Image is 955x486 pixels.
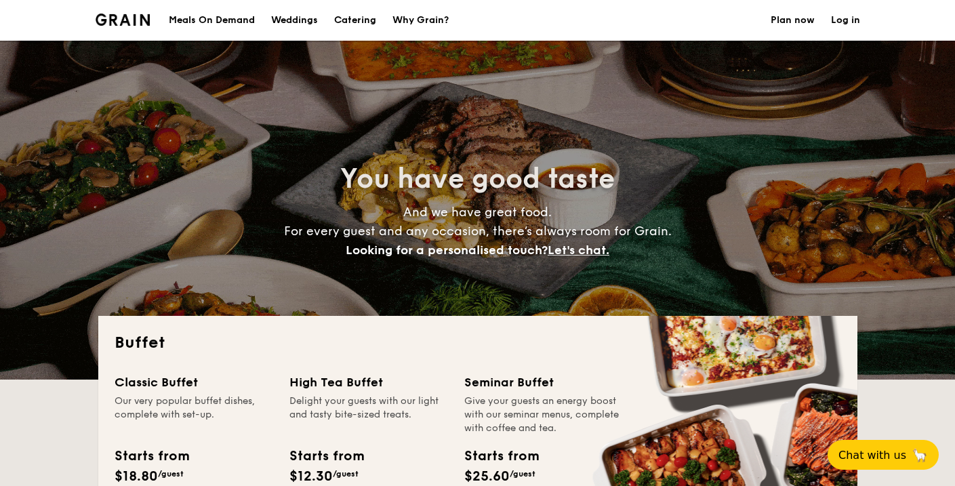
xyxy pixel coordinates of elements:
[510,469,535,479] span: /guest
[115,394,273,435] div: Our very popular buffet dishes, complete with set-up.
[464,373,623,392] div: Seminar Buffet
[333,469,359,479] span: /guest
[289,394,448,435] div: Delight your guests with our light and tasty bite-sized treats.
[115,373,273,392] div: Classic Buffet
[464,446,538,466] div: Starts from
[115,446,188,466] div: Starts from
[340,163,615,195] span: You have good taste
[115,332,841,354] h2: Buffet
[96,14,150,26] a: Logotype
[828,440,939,470] button: Chat with us🦙
[548,243,609,258] span: Let's chat.
[464,468,510,485] span: $25.60
[158,469,184,479] span: /guest
[838,449,906,462] span: Chat with us
[289,468,333,485] span: $12.30
[289,446,363,466] div: Starts from
[464,394,623,435] div: Give your guests an energy boost with our seminar menus, complete with coffee and tea.
[96,14,150,26] img: Grain
[289,373,448,392] div: High Tea Buffet
[346,243,548,258] span: Looking for a personalised touch?
[284,205,672,258] span: And we have great food. For every guest and any occasion, there’s always room for Grain.
[912,447,928,463] span: 🦙
[115,468,158,485] span: $18.80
